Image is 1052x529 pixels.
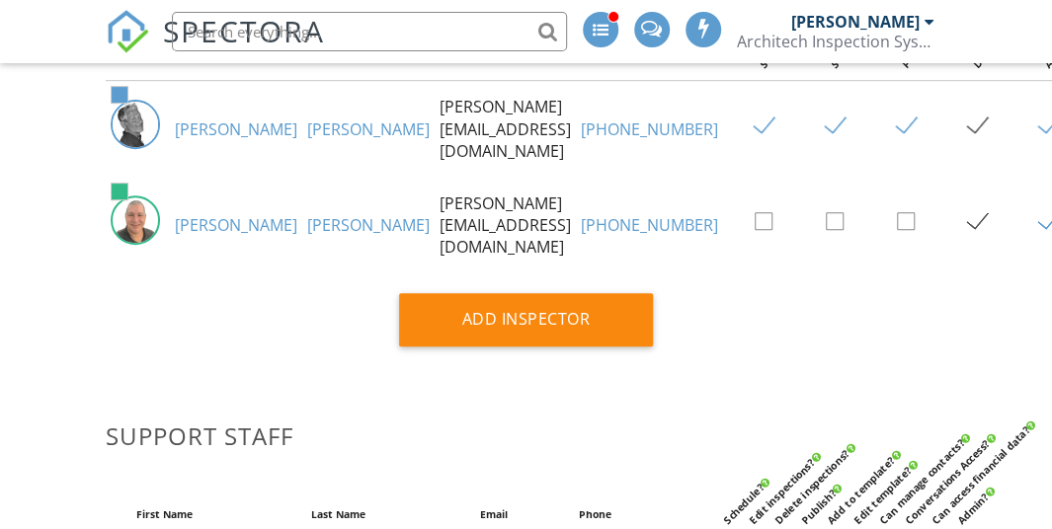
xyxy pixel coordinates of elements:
[106,27,325,68] a: SPECTORA
[720,406,842,527] div: Schedule?
[824,406,945,527] div: Add to template?
[435,178,576,273] td: [PERSON_NAME][EMAIL_ADDRESS][DOMAIN_NAME]
[111,195,160,245] img: duane_headshot_no_bg_1.png
[798,406,920,527] div: Publish?
[399,293,654,346] div: Add Inspector
[307,214,430,236] a: [PERSON_NAME]
[175,214,297,236] a: [PERSON_NAME]
[903,406,1024,527] div: Conversations Access?
[175,118,297,140] a: [PERSON_NAME]
[581,118,718,140] a: [PHONE_NUMBER]
[791,12,920,32] div: [PERSON_NAME]
[772,406,894,527] div: Delete inspections?
[746,406,867,527] div: Edit inspections?
[581,214,718,236] a: [PHONE_NUMBER]
[737,32,934,51] div: Architech Inspection Systems, Inc
[435,81,576,178] td: [PERSON_NAME][EMAIL_ADDRESS][DOMAIN_NAME]
[850,406,972,527] div: Edit template?
[106,10,149,53] img: The Best Home Inspection Software - Spectora
[111,100,160,149] img: bryan_headshot_jpg.jpg
[172,12,567,51] input: Search everything...
[876,406,998,527] div: Can manage contacts?
[929,406,1050,527] div: Can access financial data?
[106,422,947,449] h3: Support Staff
[307,118,430,140] a: [PERSON_NAME]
